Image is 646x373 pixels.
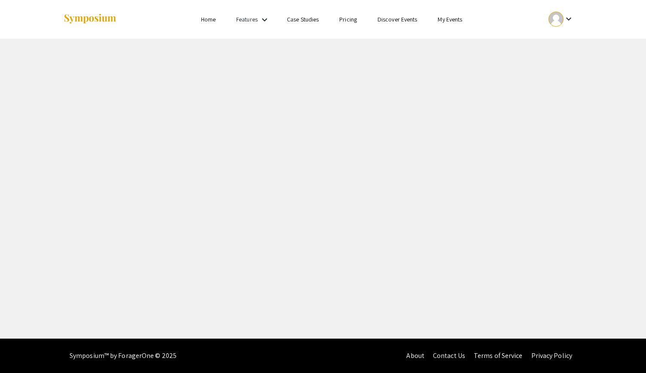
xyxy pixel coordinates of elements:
a: Pricing [339,15,357,23]
mat-icon: Expand account dropdown [564,14,574,24]
img: Symposium by ForagerOne [63,13,117,25]
a: Home [201,15,216,23]
a: My Events [438,15,462,23]
mat-icon: Expand Features list [259,15,270,25]
a: Contact Us [433,351,465,360]
a: Case Studies [287,15,319,23]
iframe: Chat [6,334,37,367]
button: Expand account dropdown [539,9,583,29]
a: Discover Events [378,15,417,23]
a: Features [236,15,258,23]
a: About [406,351,424,360]
div: Symposium™ by ForagerOne © 2025 [70,339,177,373]
a: Terms of Service [474,351,523,360]
a: Privacy Policy [531,351,572,360]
